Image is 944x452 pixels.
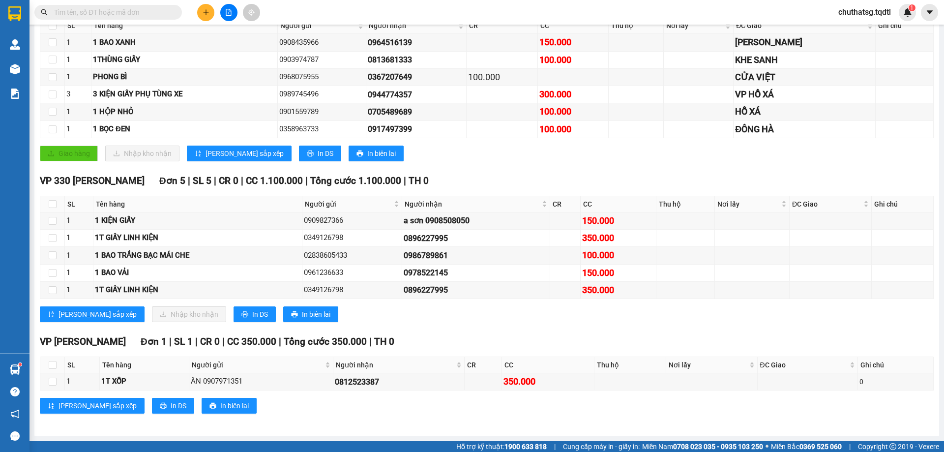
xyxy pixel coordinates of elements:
[65,357,100,373] th: SL
[367,148,396,159] span: In biên lai
[349,146,404,161] button: printerIn biên lai
[95,215,300,227] div: 1 KIỆN GIẤY
[666,20,723,31] span: Nơi lấy
[368,71,465,83] div: 0367207649
[141,336,167,347] span: Đơn 1
[4,30,58,40] span: 0968075955
[66,250,91,262] div: 1
[203,9,209,16] span: plus
[504,443,547,451] strong: 1900 633 818
[66,37,89,49] div: 1
[20,56,55,66] span: 100.000
[539,88,607,101] div: 300.000
[241,175,243,186] span: |
[909,4,915,11] sup: 1
[159,175,185,186] span: Đơn 5
[792,199,861,210] span: ĐC Giao
[197,4,214,21] button: plus
[404,232,548,244] div: 0896227995
[581,196,656,212] th: CC
[404,249,548,262] div: 0986789861
[563,441,640,452] span: Cung cấp máy in - giấy in:
[3,56,17,66] span: CR:
[95,284,300,296] div: 1T GIẤY LINH KIỆN
[304,267,400,279] div: 0961236633
[252,309,268,320] span: In DS
[227,336,276,347] span: CC 350.000
[279,54,364,66] div: 0903974787
[368,123,465,135] div: 0917497399
[93,71,276,83] div: PHONG BÌ
[10,409,20,419] span: notification
[539,122,607,136] div: 100.000
[279,106,364,118] div: 0901559789
[582,231,654,245] div: 350.000
[467,18,537,34] th: CR
[859,376,932,387] div: 0
[40,306,145,322] button: sort-ascending[PERSON_NAME] sắp xếp
[214,175,216,186] span: |
[19,363,22,366] sup: 1
[66,267,91,279] div: 1
[65,18,91,34] th: SL
[4,6,72,28] p: Gửi:
[66,71,89,83] div: 1
[356,150,363,158] span: printer
[539,35,607,49] div: 150.000
[404,284,548,296] div: 0896227995
[220,400,249,411] span: In biên lai
[849,441,851,452] span: |
[40,336,126,347] span: VP [PERSON_NAME]
[307,150,314,158] span: printer
[10,364,20,375] img: warehouse-icon
[4,6,46,28] span: VP An Sương
[93,89,276,100] div: 3 KIỆN GIẤY PHỤ TÙNG XE
[195,150,202,158] span: sort-ascending
[66,215,91,227] div: 1
[304,284,400,296] div: 0349126798
[48,311,55,319] span: sort-ascending
[889,443,896,450] span: copyright
[279,123,364,135] div: 0358963733
[93,123,276,135] div: 1 BỌC ĐEN
[368,106,465,118] div: 0705489689
[538,18,609,34] th: CC
[299,146,341,161] button: printerIn DS
[656,196,715,212] th: Thu hộ
[368,89,465,101] div: 0944774357
[594,357,666,373] th: Thu hộ
[279,71,364,83] div: 0968075955
[202,398,257,414] button: printerIn biên lai
[246,175,303,186] span: CC 1.100.000
[280,20,356,31] span: Người gửi
[65,196,93,212] th: SL
[191,376,331,388] div: ÂN 0907971351
[766,445,768,449] span: ⚪️
[279,37,364,49] div: 0908435966
[735,35,873,49] div: [PERSON_NAME]
[609,18,664,34] th: Thu hộ
[404,214,548,227] div: a sơn 0908508050
[10,64,20,74] img: warehouse-icon
[468,70,535,84] div: 100.000
[95,232,300,244] div: 1T GIẤY LINH KIỆN
[95,267,300,279] div: 1 BAO VẢI
[404,267,548,279] div: 0978522145
[48,402,55,410] span: sort-ascending
[160,402,167,410] span: printer
[673,443,763,451] strong: 0708 023 035 - 0935 103 250
[669,360,747,370] span: Nơi lấy
[858,357,934,373] th: Ghi chú
[66,106,89,118] div: 1
[799,443,842,451] strong: 0369 525 060
[74,5,144,27] p: Nhận:
[921,4,938,21] button: caret-down
[55,56,69,66] span: CC:
[465,357,502,373] th: CR
[10,431,20,441] span: message
[283,306,338,322] button: printerIn biên lai
[304,232,400,244] div: 0349126798
[368,36,465,49] div: 0964516139
[735,122,873,136] div: ĐÔNG HÀ
[93,106,276,118] div: 1 HỘP NHỎ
